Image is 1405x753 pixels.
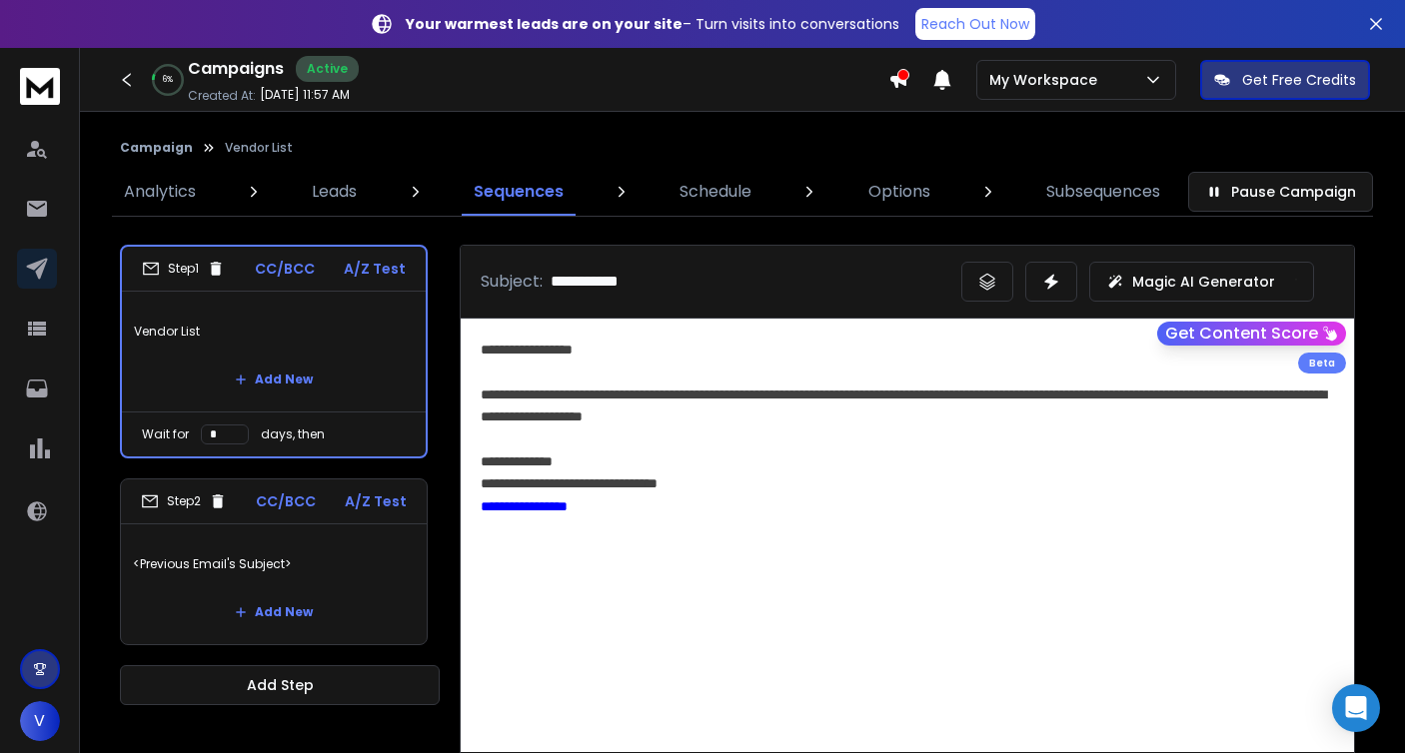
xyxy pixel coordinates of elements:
[256,491,316,511] p: CC/BCC
[20,68,60,105] img: logo
[188,88,256,104] p: Created At:
[462,168,576,216] a: Sequences
[312,180,357,204] p: Leads
[120,245,428,458] li: Step1CC/BCCA/Z TestVendor ListAdd NewWait fordays, then
[1188,172,1373,212] button: Pause Campaign
[481,270,543,294] p: Subject:
[20,701,60,741] button: V
[345,491,407,511] p: A/Z Test
[188,57,284,81] h1: Campaigns
[856,168,942,216] a: Options
[1132,272,1275,292] p: Magic AI Generator
[133,536,415,592] p: <Previous Email's Subject>
[120,665,440,705] button: Add Step
[1089,262,1314,302] button: Magic AI Generator
[260,87,350,103] p: [DATE] 11:57 AM
[261,426,325,442] p: days, then
[296,56,359,82] div: Active
[680,180,751,204] p: Schedule
[219,360,329,399] button: Add New
[1242,70,1356,90] p: Get Free Credits
[668,168,763,216] a: Schedule
[1298,353,1346,374] div: Beta
[141,492,227,510] div: Step 2
[915,8,1035,40] a: Reach Out Now
[1157,322,1346,346] button: Get Content Score
[1034,168,1172,216] a: Subsequences
[112,168,208,216] a: Analytics
[255,259,315,279] p: CC/BCC
[1332,684,1380,732] div: Open Intercom Messenger
[163,74,173,86] p: 6 %
[225,140,293,156] p: Vendor List
[406,14,899,34] p: – Turn visits into conversations
[120,478,428,645] li: Step2CC/BCCA/Z Test<Previous Email's Subject>Add New
[134,304,414,360] p: Vendor List
[1200,60,1370,100] button: Get Free Credits
[921,14,1029,34] p: Reach Out Now
[142,260,225,278] div: Step 1
[344,259,406,279] p: A/Z Test
[989,70,1105,90] p: My Workspace
[124,180,196,204] p: Analytics
[474,180,564,204] p: Sequences
[142,426,189,442] p: Wait for
[868,180,930,204] p: Options
[1046,180,1160,204] p: Subsequences
[120,140,193,156] button: Campaign
[300,168,369,216] a: Leads
[219,592,329,632] button: Add New
[406,14,683,34] strong: Your warmest leads are on your site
